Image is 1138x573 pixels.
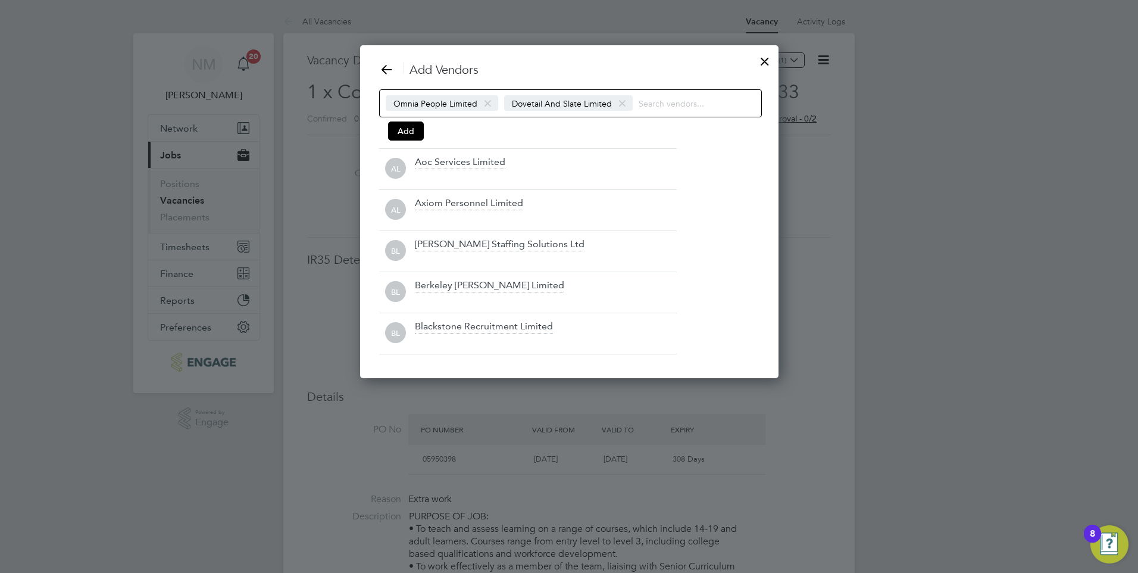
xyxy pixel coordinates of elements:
[385,158,406,179] span: AL
[639,95,713,111] input: Search vendors...
[388,122,424,141] button: Add
[385,241,406,261] span: BL
[415,197,523,210] div: Axiom Personnel Limited
[385,200,406,220] span: AL
[1090,534,1095,549] div: 8
[386,95,498,111] span: Omnia People Limited
[415,238,584,251] div: [PERSON_NAME] Staffing Solutions Ltd
[379,62,759,77] h3: Add Vendors
[415,320,553,334] div: Blackstone Recruitment Limited
[1090,525,1128,563] button: Open Resource Center, 8 new notifications
[415,156,505,169] div: Aoc Services Limited
[385,323,406,344] span: BL
[415,279,564,292] div: Berkeley [PERSON_NAME] Limited
[385,282,406,303] span: BL
[504,95,633,111] span: Dovetail And Slate Limited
